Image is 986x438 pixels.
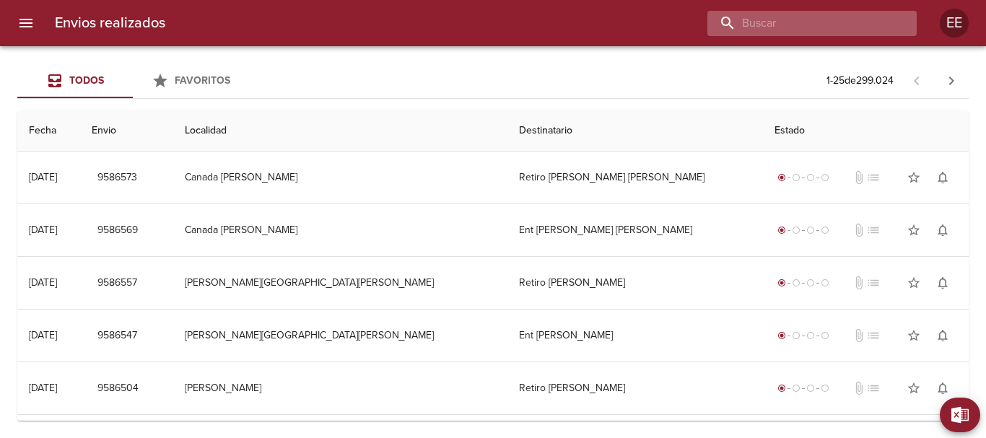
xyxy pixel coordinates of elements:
[821,226,829,235] span: radio_button_unchecked
[899,321,928,350] button: Agregar a favoritos
[97,327,137,345] span: 9586547
[92,323,143,349] button: 9586547
[806,279,815,287] span: radio_button_unchecked
[899,216,928,245] button: Agregar a favoritos
[792,331,800,340] span: radio_button_unchecked
[940,398,980,432] button: Exportar Excel
[806,331,815,340] span: radio_button_unchecked
[92,375,144,402] button: 9586504
[775,276,832,290] div: Generado
[821,384,829,393] span: radio_button_unchecked
[899,374,928,403] button: Agregar a favoritos
[17,63,248,98] div: Tabs Envios
[775,328,832,343] div: Generado
[806,384,815,393] span: radio_button_unchecked
[806,226,815,235] span: radio_button_unchecked
[507,204,763,256] td: Ent [PERSON_NAME] [PERSON_NAME]
[775,170,832,185] div: Generado
[928,374,957,403] button: Activar notificaciones
[173,204,507,256] td: Canada [PERSON_NAME]
[173,310,507,362] td: [PERSON_NAME][GEOGRAPHIC_DATA][PERSON_NAME]
[777,384,786,393] span: radio_button_checked
[792,226,800,235] span: radio_button_unchecked
[935,276,950,290] span: notifications_none
[935,170,950,185] span: notifications_none
[792,173,800,182] span: radio_button_unchecked
[866,276,881,290] span: No tiene pedido asociado
[866,328,881,343] span: No tiene pedido asociado
[97,169,137,187] span: 9586573
[507,362,763,414] td: Retiro [PERSON_NAME]
[806,173,815,182] span: radio_button_unchecked
[80,110,173,152] th: Envio
[777,331,786,340] span: radio_button_checked
[777,173,786,182] span: radio_button_checked
[852,223,866,237] span: No tiene documentos adjuntos
[92,217,144,244] button: 9586569
[866,170,881,185] span: No tiene pedido asociado
[852,381,866,395] span: No tiene documentos adjuntos
[55,12,165,35] h6: Envios realizados
[907,223,921,237] span: star_border
[97,222,138,240] span: 9586569
[792,279,800,287] span: radio_button_unchecked
[940,9,969,38] div: Abrir información de usuario
[792,384,800,393] span: radio_button_unchecked
[907,381,921,395] span: star_border
[29,276,57,289] div: [DATE]
[935,328,950,343] span: notifications_none
[69,74,104,87] span: Todos
[928,163,957,192] button: Activar notificaciones
[97,380,139,398] span: 9586504
[29,224,57,236] div: [DATE]
[899,268,928,297] button: Agregar a favoritos
[173,110,507,152] th: Localidad
[826,74,894,88] p: 1 - 25 de 299.024
[173,152,507,203] td: Canada [PERSON_NAME]
[935,381,950,395] span: notifications_none
[934,63,969,98] span: Pagina siguiente
[928,216,957,245] button: Activar notificaciones
[899,163,928,192] button: Agregar a favoritos
[821,173,829,182] span: radio_button_unchecked
[29,382,57,394] div: [DATE]
[9,6,43,40] button: menu
[775,381,832,395] div: Generado
[852,170,866,185] span: No tiene documentos adjuntos
[29,171,57,183] div: [DATE]
[866,223,881,237] span: No tiene pedido asociado
[907,276,921,290] span: star_border
[173,257,507,309] td: [PERSON_NAME][GEOGRAPHIC_DATA][PERSON_NAME]
[507,310,763,362] td: Ent [PERSON_NAME]
[763,110,969,152] th: Estado
[940,9,969,38] div: EE
[97,274,137,292] span: 9586557
[777,226,786,235] span: radio_button_checked
[852,328,866,343] span: No tiene documentos adjuntos
[866,381,881,395] span: No tiene pedido asociado
[775,223,832,237] div: Generado
[507,152,763,203] td: Retiro [PERSON_NAME] [PERSON_NAME]
[821,331,829,340] span: radio_button_unchecked
[507,257,763,309] td: Retiro [PERSON_NAME]
[899,73,934,87] span: Pagina anterior
[92,270,143,297] button: 9586557
[907,328,921,343] span: star_border
[935,223,950,237] span: notifications_none
[821,279,829,287] span: radio_button_unchecked
[17,110,80,152] th: Fecha
[29,329,57,341] div: [DATE]
[707,11,892,36] input: buscar
[173,362,507,414] td: [PERSON_NAME]
[507,110,763,152] th: Destinatario
[928,321,957,350] button: Activar notificaciones
[852,276,866,290] span: No tiene documentos adjuntos
[907,170,921,185] span: star_border
[175,74,230,87] span: Favoritos
[92,165,143,191] button: 9586573
[928,268,957,297] button: Activar notificaciones
[777,279,786,287] span: radio_button_checked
